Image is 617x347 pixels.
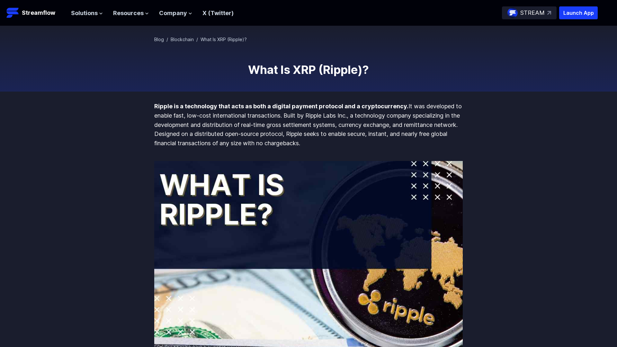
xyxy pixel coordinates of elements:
button: Company [159,9,192,18]
a: Streamflow [6,6,65,19]
span: / [166,37,168,42]
span: What Is XRP (Ripple)? [201,37,247,42]
img: streamflow-logo-circle.png [507,8,518,18]
span: Solutions [71,9,98,18]
span: / [196,37,198,42]
a: Blog [154,37,164,42]
p: Streamflow [22,8,55,17]
a: STREAM [502,6,557,19]
h1: What Is XRP (Ripple)? [154,63,463,76]
span: Company [159,9,187,18]
strong: Ripple is a technology that acts as both a digital payment protocol and a cryptocurrency. [154,103,408,110]
img: top-right-arrow.svg [547,11,551,15]
p: It was developed to enable fast, low-cost international transactions. Built by Ripple Labs Inc., ... [154,102,463,148]
a: X (Twitter) [202,10,234,16]
img: Streamflow Logo [6,6,19,19]
button: Solutions [71,9,103,18]
p: STREAM [520,8,545,18]
button: Resources [113,9,149,18]
button: Launch App [559,6,598,19]
a: Blockchain [171,37,194,42]
span: Resources [113,9,144,18]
